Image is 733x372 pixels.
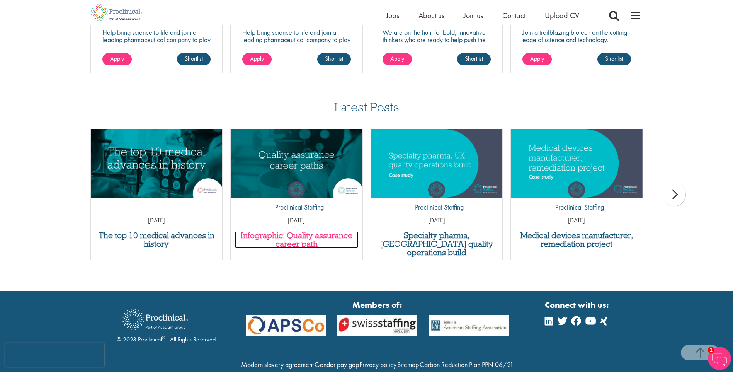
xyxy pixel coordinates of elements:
[375,231,499,257] a: Specialty pharma, [GEOGRAPHIC_DATA] quality operations build
[383,53,412,65] a: Apply
[332,315,423,336] img: APSCo
[359,360,396,369] a: Privacy policy
[162,334,165,341] sup: ®
[102,29,211,65] p: Help bring science to life and join a leading pharmaceutical company to play a key role in delive...
[334,101,399,119] h3: Latest Posts
[511,129,643,198] a: Link to a post
[246,299,509,311] strong: Members of:
[522,53,552,65] a: Apply
[515,231,639,248] a: Medical devices manufacturer, remediation project
[317,53,351,65] a: Shortlist
[409,181,464,216] a: Proclinical Staffing Proclinical Staffing
[242,29,351,65] p: Help bring science to life and join a leading pharmaceutical company to play a key role in delive...
[530,55,544,63] span: Apply
[110,55,124,63] span: Apply
[315,360,359,369] a: Gender pay gap
[91,216,223,225] p: [DATE]
[418,10,444,20] a: About us
[568,181,585,198] img: Proclinical Staffing
[95,231,219,248] a: The top 10 medical advances in history
[288,181,305,198] img: Proclinical Staffing
[708,347,714,353] span: 1
[117,303,216,344] div: © 2023 Proclinical | All Rights Reserved
[371,216,503,225] p: [DATE]
[231,129,362,198] a: Link to a post
[235,231,359,248] a: Infographic: Quality assurance career path
[545,299,611,311] strong: Connect with us:
[240,315,332,336] img: APSCo
[549,181,604,216] a: Proclinical Staffing Proclinical Staffing
[597,53,631,65] a: Shortlist
[409,202,464,212] p: Proclinical Staffing
[390,55,404,63] span: Apply
[397,360,419,369] a: Sitemap
[545,10,579,20] a: Upload CV
[420,360,514,369] a: Carbon Reduction Plan PPN 06/21
[549,202,604,212] p: Proclinical Staffing
[91,129,223,198] img: Top 10 medical advances in history
[428,181,445,198] img: Proclinical Staffing
[522,29,631,43] p: Join a trailblazing biotech on the cutting edge of science and technology.
[102,53,132,65] a: Apply
[662,183,685,206] div: next
[91,129,223,198] a: Link to a post
[708,347,731,370] img: Chatbot
[386,10,399,20] a: Jobs
[250,55,264,63] span: Apply
[117,303,194,335] img: Proclinical Recruitment
[457,53,491,65] a: Shortlist
[502,10,526,20] a: Contact
[269,181,324,216] a: Proclinical Staffing Proclinical Staffing
[269,202,324,212] p: Proclinical Staffing
[241,360,314,369] a: Modern slavery agreement
[383,29,491,58] p: We are on the hunt for bold, innovative thinkers who are ready to help push the boundaries of sci...
[371,129,503,198] a: Link to a post
[464,10,483,20] a: Join us
[177,53,211,65] a: Shortlist
[423,315,515,336] img: APSCo
[242,53,272,65] a: Apply
[5,343,104,367] iframe: reCAPTCHA
[511,216,643,225] p: [DATE]
[231,216,362,225] p: [DATE]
